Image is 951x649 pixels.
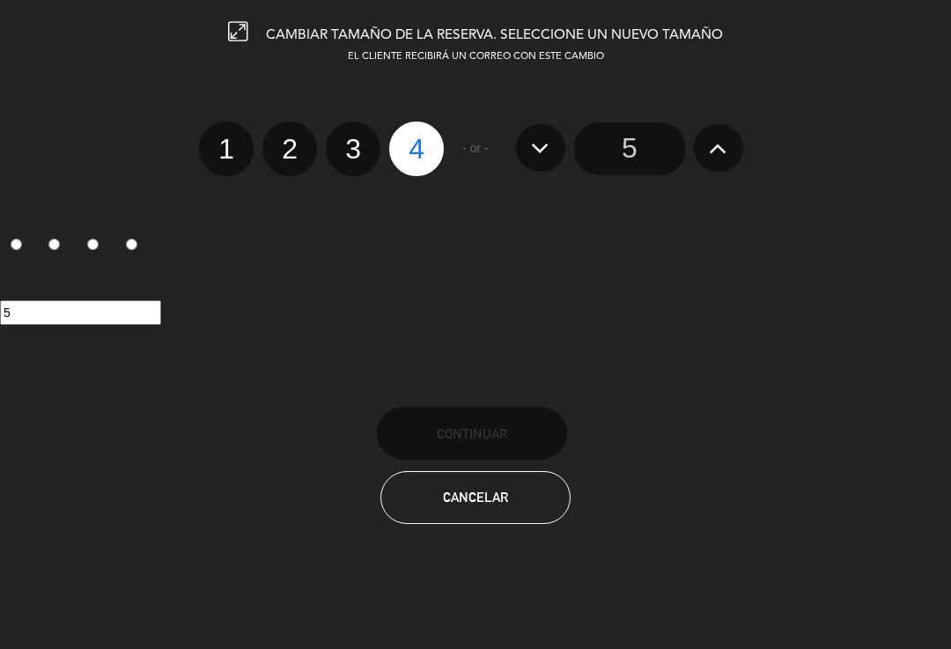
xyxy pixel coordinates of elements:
[199,122,254,176] label: 1
[87,239,99,250] input: 3
[77,232,116,262] label: 3
[115,232,154,262] label: 4
[126,239,137,250] input: 4
[39,232,77,262] label: 2
[348,52,604,62] span: EL CLIENTE RECIBIRÁ UN CORREO CON ESTE CAMBIO
[11,239,22,250] input: 1
[462,138,489,159] span: - or -
[377,407,567,460] button: Continuar
[380,471,571,524] button: Cancelar
[262,122,317,176] label: 2
[266,28,723,42] span: CAMBIAR TAMAÑO DE LA RESERVA. SELECCIONE UN NUEVO TAMAÑO
[48,239,60,250] input: 2
[443,490,508,505] span: Cancelar
[389,122,444,176] label: 4
[326,122,380,176] label: 3
[437,426,507,441] span: Continuar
